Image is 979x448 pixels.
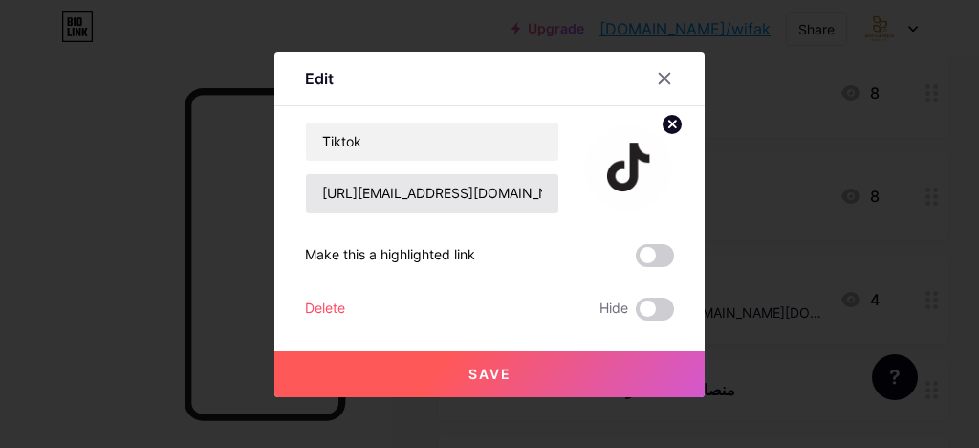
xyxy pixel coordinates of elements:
div: Delete [305,298,345,321]
span: Save [468,366,511,382]
img: link_thumbnail [582,122,674,213]
span: Hide [599,298,628,321]
input: Title [306,123,558,161]
input: URL [306,174,558,213]
button: Save [274,351,705,397]
div: Make this a highlighted link [305,244,475,267]
div: Edit [305,67,334,90]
